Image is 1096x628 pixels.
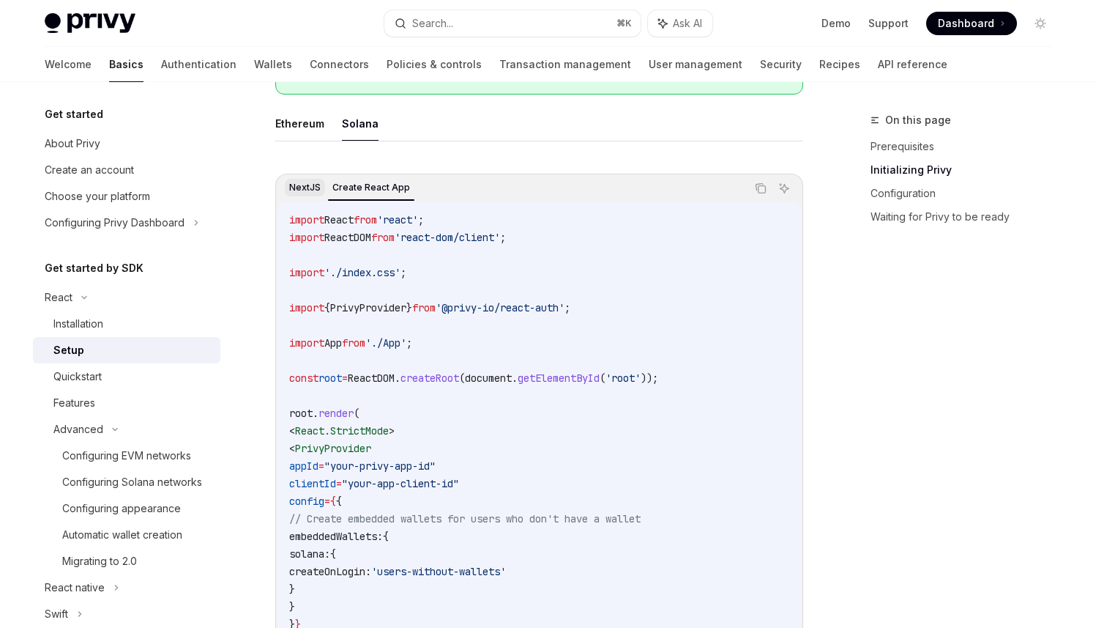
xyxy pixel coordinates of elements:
[518,372,600,385] span: getElementById
[751,179,770,198] button: Copy the contents from the code block
[406,301,412,314] span: }
[289,459,318,473] span: appId
[53,368,102,385] div: Quickstart
[289,583,295,596] span: }
[324,459,436,473] span: "your-privy-app-id"
[377,213,418,226] span: 'react'
[295,424,389,437] span: React.StrictMode
[412,301,436,314] span: from
[45,579,105,596] div: React native
[648,10,712,37] button: Ask AI
[285,179,325,196] div: NextJS
[871,205,1064,229] a: Waiting for Privy to be ready
[336,477,342,490] span: =
[33,390,220,416] a: Features
[500,231,506,244] span: ;
[289,231,324,244] span: import
[109,47,143,82] a: Basics
[45,47,92,82] a: Welcome
[371,565,506,578] span: 'users-without-wallets'
[318,407,354,420] span: render
[389,424,395,437] span: >
[330,547,336,561] span: {
[289,301,324,314] span: import
[161,47,236,82] a: Authentication
[938,16,994,31] span: Dashboard
[400,266,406,279] span: ;
[406,336,412,350] span: ;
[45,106,103,123] h5: Get started
[324,213,354,226] span: React
[275,106,324,141] button: Ethereum
[53,421,103,438] div: Advanced
[342,477,459,490] span: "your-app-client-id"
[45,188,150,205] div: Choose your platform
[318,372,342,385] span: root
[289,477,336,490] span: clientId
[45,161,134,179] div: Create an account
[336,495,342,508] span: {
[62,526,182,544] div: Automatic wallet creation
[318,459,324,473] span: =
[45,13,135,34] img: light logo
[289,424,295,437] span: <
[499,47,631,82] a: Transaction management
[871,158,1064,182] a: Initializing Privy
[371,231,395,244] span: from
[760,47,802,82] a: Security
[342,336,365,350] span: from
[354,407,359,420] span: (
[819,47,860,82] a: Recipes
[62,473,202,491] div: Configuring Solana networks
[53,315,103,333] div: Installation
[33,495,220,522] a: Configuring appearance
[649,47,742,82] a: User management
[641,372,658,385] span: ));
[289,600,295,613] span: }
[418,213,424,226] span: ;
[395,372,400,385] span: .
[926,12,1017,35] a: Dashboard
[885,111,951,129] span: On this page
[45,289,72,306] div: React
[33,337,220,363] a: Setup
[871,135,1064,158] a: Prerequisites
[289,336,324,350] span: import
[53,394,95,412] div: Features
[62,553,137,570] div: Migrating to 2.0
[600,372,605,385] span: (
[45,214,184,232] div: Configuring Privy Dashboard
[295,442,371,455] span: PrivyProvider
[605,372,641,385] span: 'root'
[342,372,348,385] span: =
[33,311,220,337] a: Installation
[254,47,292,82] a: Wallets
[412,15,453,32] div: Search...
[33,443,220,469] a: Configuring EVM networks
[436,301,564,314] span: '@privy-io/react-auth'
[871,182,1064,205] a: Configuration
[289,530,383,543] span: embeddedWallets:
[289,442,295,455] span: <
[775,179,794,198] button: Ask AI
[53,341,84,359] div: Setup
[330,301,406,314] span: PrivyProvider
[348,372,395,385] span: ReactDOM
[33,363,220,390] a: Quickstart
[395,231,500,244] span: 'react-dom/client'
[310,47,369,82] a: Connectors
[45,259,143,277] h5: Get started by SDK
[289,512,641,525] span: // Create embedded wallets for users who don't have a wallet
[564,301,570,314] span: ;
[289,407,313,420] span: root
[289,266,324,279] span: import
[868,16,909,31] a: Support
[33,157,220,183] a: Create an account
[400,372,459,385] span: createRoot
[342,106,379,141] button: Solana
[33,522,220,548] a: Automatic wallet creation
[821,16,851,31] a: Demo
[324,336,342,350] span: App
[62,500,181,517] div: Configuring appearance
[387,47,482,82] a: Policies & controls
